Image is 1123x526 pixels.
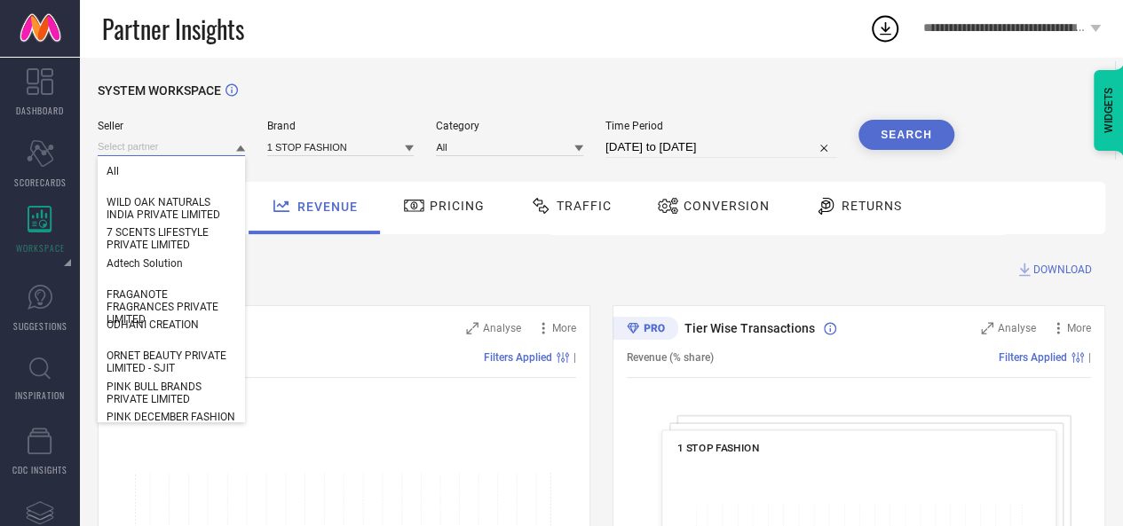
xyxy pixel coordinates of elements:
[1088,351,1091,364] span: |
[98,402,245,444] div: PINK DECEMBER FASHION PRIVATE LIMITED
[107,318,199,331] span: ODHANI CREATION
[436,120,583,132] span: Category
[16,241,65,255] span: WORKSPACE
[430,199,485,213] span: Pricing
[842,199,902,213] span: Returns
[483,322,521,334] span: Analyse
[573,351,576,364] span: |
[267,120,415,132] span: Brand
[98,137,245,156] input: Select partner
[466,322,478,334] svg: Zoom
[98,187,245,230] div: WILD OAK NATURALS INDIA PRIVATE LIMITED
[107,381,236,405] span: PINK BULL BRANDS PRIVATE LIMITED
[98,217,245,260] div: 7 SCENTS LIFESTYLE PRIVATE LIMITED
[998,322,1036,334] span: Analyse
[13,319,67,333] span: SUGGESTIONS
[999,351,1067,364] span: Filters Applied
[627,351,714,364] span: Revenue (% share)
[552,322,576,334] span: More
[107,226,236,251] span: 7 SCENTS LIFESTYLE PRIVATE LIMITED
[869,12,901,44] div: Open download list
[605,120,836,132] span: Time Period
[98,372,245,414] div: PINK BULL BRANDS PRIVATE LIMITED
[1067,322,1091,334] span: More
[15,389,65,402] span: INSPIRATION
[98,156,245,186] div: All
[98,120,245,132] span: Seller
[107,196,236,221] span: WILD OAK NATURALS INDIA PRIVATE LIMITED
[557,199,612,213] span: Traffic
[107,288,236,326] span: FRAGANOTE FRAGRANCES PRIVATE LIMITED
[981,322,993,334] svg: Zoom
[98,310,245,340] div: ODHANI CREATION
[605,137,836,158] input: Select time period
[613,317,678,343] div: Premium
[107,349,236,374] span: ORNET BEAUTY PRIVATE LIMITED - SJIT
[107,257,183,270] span: Adtech Solution
[684,321,815,335] span: Tier Wise Transactions
[677,442,759,454] span: 1 STOP FASHION
[107,165,119,177] span: All
[297,200,358,214] span: Revenue
[858,120,954,150] button: Search
[14,176,67,189] span: SCORECARDS
[16,104,64,117] span: DASHBOARD
[12,463,67,476] span: CDC INSIGHTS
[684,199,770,213] span: Conversion
[98,248,245,279] div: Adtech Solution
[98,83,221,98] span: SYSTEM WORKSPACE
[107,411,236,436] span: PINK DECEMBER FASHION PRIVATE LIMITED
[484,351,552,364] span: Filters Applied
[1033,261,1092,279] span: DOWNLOAD
[102,11,244,47] span: Partner Insights
[98,279,245,334] div: FRAGANOTE FRAGRANCES PRIVATE LIMITED
[98,341,245,383] div: ORNET BEAUTY PRIVATE LIMITED - SJIT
